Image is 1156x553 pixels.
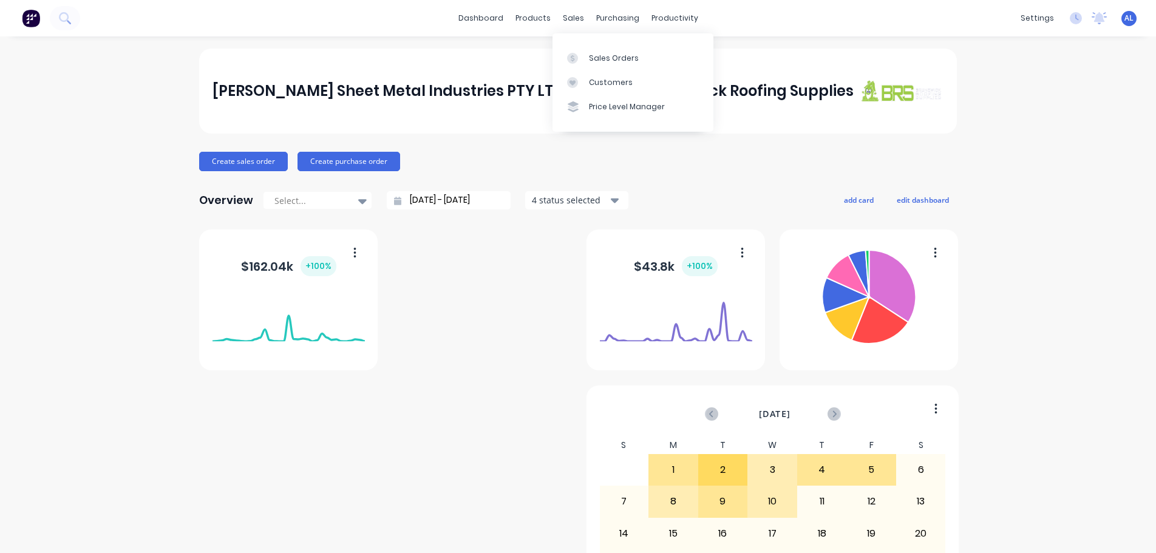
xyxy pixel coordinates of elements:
div: 1 [649,455,698,485]
div: 4 [798,455,846,485]
div: 2 [699,455,747,485]
div: 11 [798,486,846,517]
div: 8 [649,486,698,517]
div: 16 [699,518,747,549]
div: productivity [645,9,704,27]
div: Sales Orders [589,53,639,64]
div: S [896,436,946,454]
img: Factory [22,9,40,27]
div: 18 [798,518,846,549]
a: Customers [552,70,713,95]
span: AL [1124,13,1134,24]
div: settings [1015,9,1060,27]
div: products [509,9,557,27]
div: Overview [199,188,253,212]
div: 5 [847,455,896,485]
button: add card [836,192,882,208]
button: Create sales order [199,152,288,171]
div: [PERSON_NAME] Sheet Metal Industries PTY LTD trading as Brunswick Roofing Supplies [212,79,854,103]
div: F [846,436,896,454]
button: 4 status selected [525,191,628,209]
a: Sales Orders [552,46,713,70]
div: sales [557,9,590,27]
div: 14 [600,518,648,549]
div: T [797,436,847,454]
button: edit dashboard [889,192,957,208]
div: + 100 % [682,256,718,276]
span: [DATE] [759,407,790,421]
div: S [599,436,649,454]
div: $ 162.04k [241,256,336,276]
a: Price Level Manager [552,95,713,119]
button: Create purchase order [297,152,400,171]
div: Customers [589,77,633,88]
div: T [698,436,748,454]
div: 13 [897,486,945,517]
div: 12 [847,486,896,517]
div: 7 [600,486,648,517]
div: W [747,436,797,454]
div: purchasing [590,9,645,27]
div: $ 43.8k [634,256,718,276]
div: + 100 % [301,256,336,276]
div: M [648,436,698,454]
div: 10 [748,486,797,517]
img: J A Sheet Metal Industries PTY LTD trading as Brunswick Roofing Supplies [858,80,943,102]
div: Price Level Manager [589,101,665,112]
div: 6 [897,455,945,485]
div: 9 [699,486,747,517]
a: dashboard [452,9,509,27]
div: 15 [649,518,698,549]
div: 3 [748,455,797,485]
div: 17 [748,518,797,549]
div: 4 status selected [532,194,608,206]
div: 19 [847,518,896,549]
div: 20 [897,518,945,549]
